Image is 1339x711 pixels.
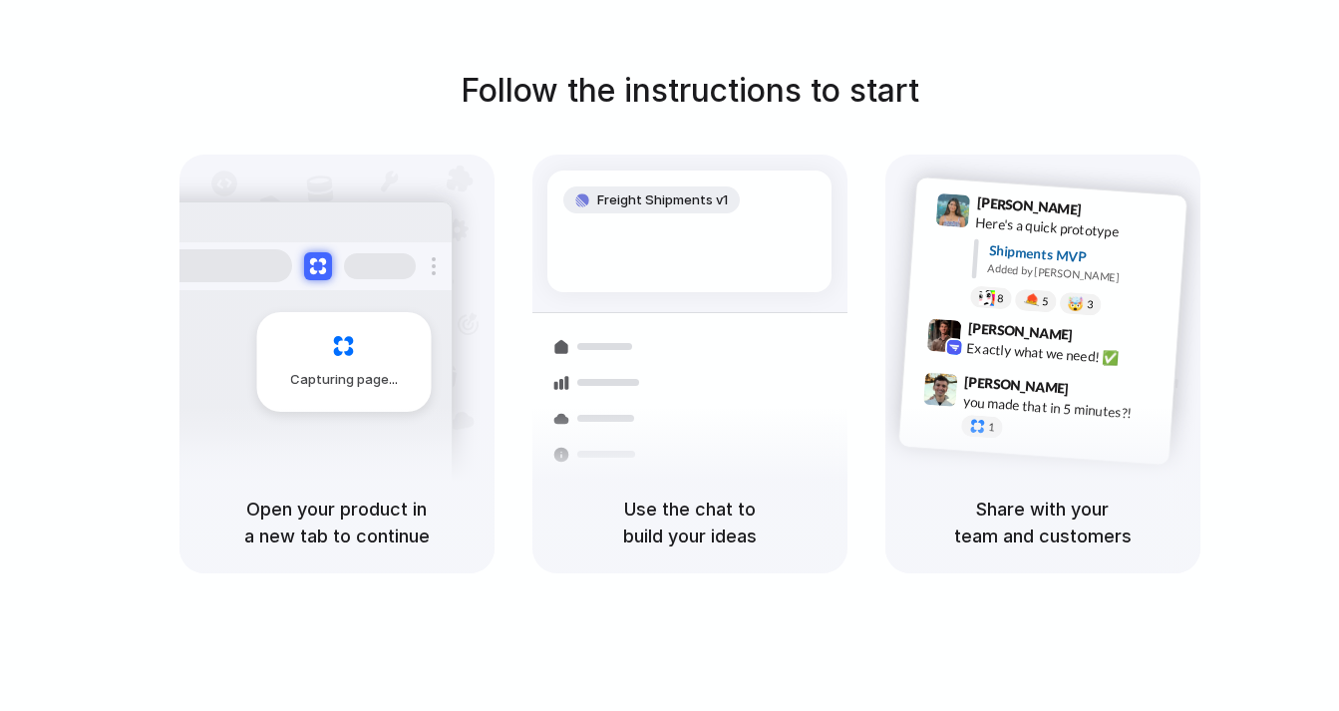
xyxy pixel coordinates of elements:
[1075,380,1116,404] span: 9:47 AM
[988,240,1172,273] div: Shipments MVP
[974,212,1173,246] div: Here's a quick prototype
[987,422,994,433] span: 1
[1086,299,1093,310] span: 3
[461,67,919,115] h1: Follow the instructions to start
[909,496,1176,549] h5: Share with your team and customers
[966,337,1166,371] div: Exactly what we need! ✅
[962,391,1162,425] div: you made that in 5 minutes?!
[967,317,1073,346] span: [PERSON_NAME]
[987,260,1171,289] div: Added by [PERSON_NAME]
[976,191,1082,220] span: [PERSON_NAME]
[996,292,1003,303] span: 8
[203,496,471,549] h5: Open your product in a new tab to continue
[1078,326,1119,350] span: 9:42 AM
[1087,200,1128,224] span: 9:41 AM
[963,370,1069,399] span: [PERSON_NAME]
[1067,296,1084,311] div: 🤯
[290,370,401,390] span: Capturing page
[1041,296,1048,307] span: 5
[597,190,728,210] span: Freight Shipments v1
[556,496,824,549] h5: Use the chat to build your ideas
